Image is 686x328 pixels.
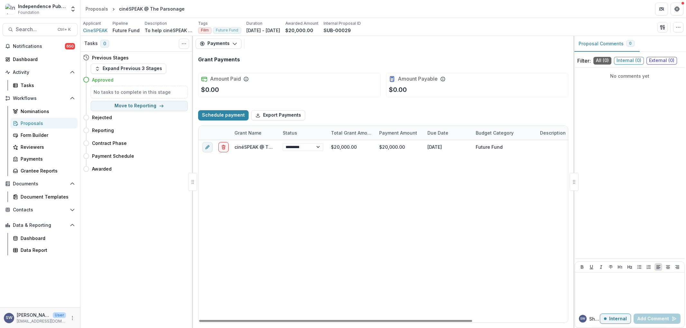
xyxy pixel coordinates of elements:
span: Contacts [13,207,67,213]
div: Ctrl + K [56,26,72,33]
div: Payments [21,155,72,162]
span: External ( 0 ) [646,57,677,65]
div: [DATE] [424,140,472,154]
div: Budget Category [472,126,536,140]
button: Open entity switcher [69,3,78,15]
div: Tasks [21,82,72,89]
button: Ordered List [645,263,653,271]
a: Dashboard [10,233,78,244]
button: Get Help [671,3,683,15]
div: Total Grant Amount [327,126,375,140]
p: $0.00 [201,85,219,94]
button: Strike [607,263,615,271]
button: Partners [655,3,668,15]
div: Description [536,126,584,140]
div: Proposals [86,5,108,12]
div: Sherella Williams [6,316,13,320]
p: To help cinéSPEAK secure additional space for convening moving image artists and community organi... [145,27,193,34]
div: Dashboard [13,56,72,63]
div: Payment Amount [375,126,424,140]
p: Pipeline [113,21,128,26]
p: $0.00 [389,85,407,94]
div: $20,000.00 [375,140,424,154]
button: Schedule payment [198,110,249,120]
h4: Awarded [92,165,112,172]
button: Expand Previous 3 Stages [91,64,166,74]
button: Heading 1 [616,263,624,271]
a: cinéSPEAK @ The Parsonage [234,144,300,150]
h4: Previous Stages [92,54,129,61]
button: Search... [3,23,78,36]
p: Internal [609,316,627,322]
button: Open Data & Reporting [3,220,78,230]
button: Proposal Comments [573,36,640,52]
span: Internal ( 0 ) [614,57,644,65]
button: Bullet List [636,263,643,271]
span: All ( 0 ) [593,57,611,65]
p: [EMAIL_ADDRESS][DOMAIN_NAME] [17,318,66,324]
div: Due Date [424,126,472,140]
span: 650 [65,43,75,49]
p: Applicant [83,21,101,26]
button: Open Workflows [3,93,78,103]
a: Reviewers [10,142,78,152]
nav: breadcrumb [83,4,187,13]
p: SUB-00029 [324,27,351,34]
p: Internal Proposal ID [324,21,361,26]
button: edit [202,142,213,152]
p: Filter: [577,57,591,65]
button: Align Right [673,263,681,271]
a: Document Templates [10,191,78,202]
a: Data Report [10,245,78,255]
span: Data & Reporting [13,223,67,228]
span: Film [201,28,209,32]
div: Grantee Reports [21,167,72,174]
div: Sherella Williams [580,317,585,320]
p: Sherella W [589,315,600,322]
div: Form Builder [21,132,72,138]
a: Payments [10,154,78,164]
button: Open Documents [3,179,78,189]
div: Document Templates [21,193,72,200]
button: Align Left [654,263,662,271]
a: Dashboard [3,54,78,65]
button: Export Payments [251,110,305,120]
a: Proposals [10,118,78,129]
button: More [69,314,76,322]
div: cinéSPEAK @ The Parsonage [119,5,185,12]
div: Grant Name [231,126,279,140]
h4: Contract Phase [92,140,127,146]
h4: Approved [92,76,114,83]
div: Status [279,126,327,140]
span: Foundation [18,10,39,15]
h2: Grant Payments [198,57,240,63]
div: $20,000.00 [327,140,375,154]
div: Independence Public Media Foundation [18,3,66,10]
h4: Payment Schedule [92,153,134,159]
a: Form Builder [10,130,78,140]
p: Awarded Amount [285,21,318,26]
button: Internal [600,314,631,324]
h2: Amount Payable [398,76,438,82]
p: Duration [246,21,262,26]
a: CineSPEAK [83,27,107,34]
button: Italicize [597,263,605,271]
button: Add Comment [634,314,681,324]
p: $20,000.00 [285,27,313,34]
h5: No tasks to complete in this stage [94,89,185,95]
div: Description [536,129,570,136]
img: Independence Public Media Foundation [5,4,15,14]
a: Nominations [10,106,78,117]
span: Activity [13,70,67,75]
button: Heading 2 [626,263,634,271]
div: Total Grant Amount [327,129,375,136]
p: [PERSON_NAME] [17,312,50,318]
div: Data Report [21,247,72,253]
div: Due Date [424,129,452,136]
